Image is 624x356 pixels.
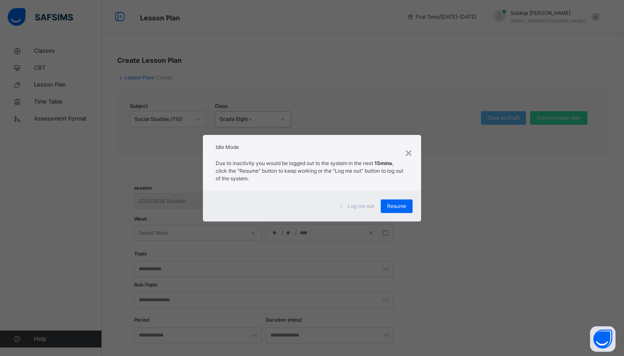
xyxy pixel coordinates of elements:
h2: Idle Mode [216,143,409,151]
div: × [405,143,413,161]
p: Due to inactivity you would be logged out to the system in the next , click the "Resume" button t... [216,160,409,182]
span: Log me out [348,202,374,210]
strong: 15mins [374,160,392,166]
button: Open asap [590,326,616,352]
span: Resume [387,202,406,210]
